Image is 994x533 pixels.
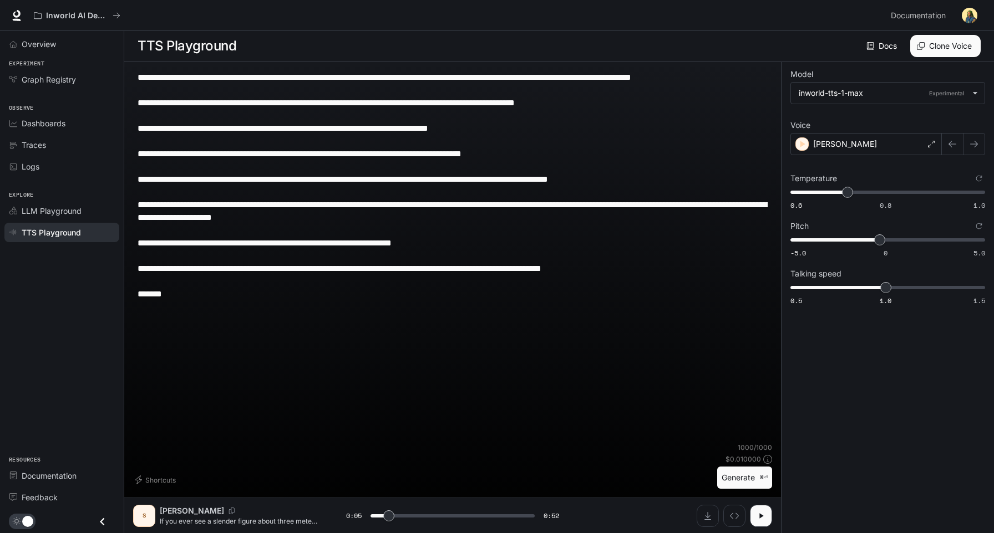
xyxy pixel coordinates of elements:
[138,35,236,57] h1: TTS Playground
[790,296,802,305] span: 0.5
[160,516,319,526] p: If you ever see a slender figure about three meters tall standing in an empty street — do not sto...
[90,510,115,533] button: Close drawer
[880,201,891,210] span: 0.8
[22,74,76,85] span: Graph Registry
[973,220,985,232] button: Reset to default
[813,139,877,150] p: [PERSON_NAME]
[4,114,119,133] a: Dashboards
[790,201,802,210] span: 0.6
[697,505,719,527] button: Download audio
[22,470,77,481] span: Documentation
[973,296,985,305] span: 1.5
[135,507,153,525] div: S
[790,175,837,182] p: Temperature
[346,510,362,521] span: 0:05
[962,8,977,23] img: User avatar
[22,491,58,503] span: Feedback
[973,201,985,210] span: 1.0
[738,443,772,452] p: 1000 / 1000
[973,172,985,184] button: Reset to default
[958,4,981,27] button: User avatar
[790,222,809,230] p: Pitch
[791,83,985,104] div: inworld-tts-1-maxExperimental
[927,88,967,98] p: Experimental
[790,270,841,278] p: Talking speed
[790,121,810,129] p: Voice
[22,227,81,238] span: TTS Playground
[22,161,39,172] span: Logs
[799,88,967,99] div: inworld-tts-1-max
[759,474,768,481] p: ⌘⏎
[4,488,119,507] a: Feedback
[22,117,65,129] span: Dashboards
[4,70,119,89] a: Graph Registry
[46,11,108,20] p: Inworld AI Demos
[880,296,891,305] span: 1.0
[22,205,82,217] span: LLM Playground
[22,515,33,527] span: Dark mode toggle
[544,510,559,521] span: 0:52
[4,223,119,242] a: TTS Playground
[884,248,887,258] span: 0
[790,248,806,258] span: -5.0
[4,135,119,155] a: Traces
[4,157,119,176] a: Logs
[723,505,745,527] button: Inspect
[224,508,240,514] button: Copy Voice ID
[886,4,954,27] a: Documentation
[790,70,813,78] p: Model
[864,35,901,57] a: Docs
[717,467,772,489] button: Generate⌘⏎
[22,139,46,151] span: Traces
[910,35,981,57] button: Clone Voice
[4,201,119,221] a: LLM Playground
[22,38,56,50] span: Overview
[891,9,946,23] span: Documentation
[133,471,180,489] button: Shortcuts
[160,505,224,516] p: [PERSON_NAME]
[4,466,119,485] a: Documentation
[4,34,119,54] a: Overview
[29,4,125,27] button: All workspaces
[973,248,985,258] span: 5.0
[726,454,761,464] p: $ 0.010000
